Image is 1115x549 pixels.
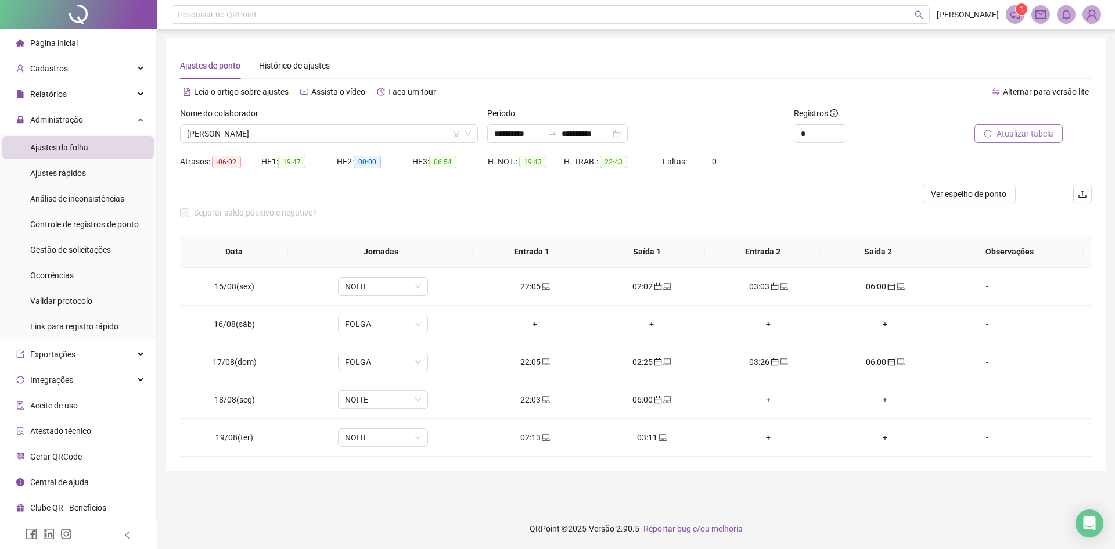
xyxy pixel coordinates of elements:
[16,64,24,73] span: user-add
[997,127,1053,140] span: Atualizar tabela
[794,107,838,120] span: Registros
[705,236,821,268] th: Entrada 2
[30,143,88,152] span: Ajustes da folha
[486,318,584,331] div: +
[1078,189,1087,199] span: upload
[354,156,381,168] span: 00:00
[180,61,240,70] span: Ajustes de ponto
[1061,9,1071,20] span: bell
[30,452,82,461] span: Gerar QRCode
[836,431,934,444] div: +
[30,322,118,331] span: Link para registro rápido
[16,401,24,410] span: audit
[886,358,895,366] span: calendar
[720,280,818,293] div: 03:03
[1003,87,1089,96] span: Alternar para versão lite
[214,282,254,291] span: 15/08(sex)
[60,528,72,540] span: instagram
[26,528,37,540] span: facebook
[43,528,55,540] span: linkedin
[16,504,24,512] span: gift
[16,116,24,124] span: lock
[30,426,91,436] span: Atestado técnico
[288,236,474,268] th: Jornadas
[189,206,322,219] span: Separar saldo positivo e negativo?
[662,396,671,404] span: laptop
[183,88,191,96] span: file-text
[600,156,627,168] span: 22:43
[487,107,523,120] label: Período
[311,87,365,96] span: Assista o vídeo
[769,358,779,366] span: calendar
[953,393,1022,406] div: -
[541,358,550,366] span: laptop
[974,124,1063,143] button: Atualizar tabela
[541,282,550,290] span: laptop
[653,396,662,404] span: calendar
[1035,9,1046,20] span: mail
[603,356,701,368] div: 02:25
[589,524,614,533] span: Versão
[16,90,24,98] span: file
[30,220,139,229] span: Controle de registros de ponto
[541,396,550,404] span: laptop
[895,282,905,290] span: laptop
[30,245,111,254] span: Gestão de solicitações
[377,88,385,96] span: history
[663,157,689,166] span: Faltas:
[953,431,1022,444] div: -
[984,130,992,138] span: reload
[720,431,818,444] div: +
[779,358,788,366] span: laptop
[720,356,818,368] div: 03:26
[548,129,557,138] span: to
[1016,3,1027,15] sup: 1
[643,524,743,533] span: Reportar bug e/ou melhoria
[30,115,83,124] span: Administração
[720,318,818,331] div: +
[345,353,421,371] span: FOLGA
[30,350,75,359] span: Exportações
[1020,5,1024,13] span: 1
[345,315,421,333] span: FOLGA
[953,356,1022,368] div: -
[548,129,557,138] span: swap-right
[662,358,671,366] span: laptop
[30,375,73,385] span: Integrações
[830,109,838,117] span: info-circle
[30,478,89,487] span: Central de ajuda
[836,393,934,406] div: +
[215,433,253,442] span: 19/08(ter)
[30,64,68,73] span: Cadastros
[836,356,934,368] div: 06:00
[769,282,779,290] span: calendar
[519,156,546,168] span: 19:43
[486,280,584,293] div: 22:05
[779,282,788,290] span: laptop
[953,280,1022,293] div: -
[30,503,106,512] span: Clube QR - Beneficios
[712,157,717,166] span: 0
[212,156,241,168] span: -06:02
[388,87,436,96] span: Faça um tour
[1083,6,1100,23] img: 85808
[30,89,67,99] span: Relatórios
[821,236,936,268] th: Saída 2
[16,39,24,47] span: home
[937,8,999,21] span: [PERSON_NAME]
[187,125,471,142] span: EDUARDO SCHINBERGER DA CUNHA MACHADO
[16,427,24,435] span: solution
[915,10,923,19] span: search
[662,282,671,290] span: laptop
[653,282,662,290] span: calendar
[657,433,667,442] span: laptop
[345,429,421,446] span: NOITE
[486,356,584,368] div: 22:05
[931,188,1006,200] span: Ver espelho de ponto
[1010,9,1020,20] span: notification
[214,395,255,404] span: 18/08(seg)
[16,376,24,384] span: sync
[603,393,701,406] div: 06:00
[412,155,488,168] div: HE 3:
[488,155,564,168] div: H. NOT.:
